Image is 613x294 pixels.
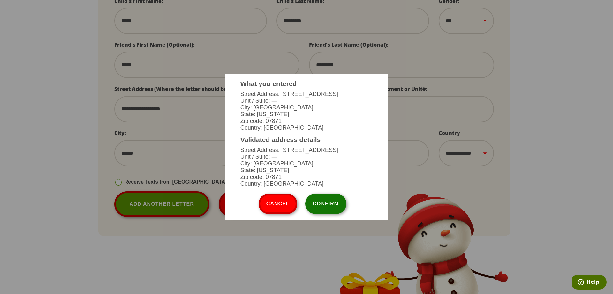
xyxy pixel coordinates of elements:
[259,194,297,214] button: Cancel
[240,80,373,88] h3: What you entered
[240,160,373,167] li: City: [GEOGRAPHIC_DATA]
[240,136,373,144] h3: Validated address details
[240,147,373,154] li: Street Address: [STREET_ADDRESS]
[240,167,373,174] li: State: [US_STATE]
[572,275,607,291] iframe: Opens a widget where you can find more information
[240,154,373,160] li: Unit / Suite: —
[240,118,373,124] li: Zip code: 07871
[240,98,373,104] li: Unit / Suite: —
[240,124,373,131] li: Country: [GEOGRAPHIC_DATA]
[305,194,347,214] button: Confirm
[240,111,373,118] li: State: [US_STATE]
[240,174,373,180] li: Zip code: 07871
[240,104,373,111] li: City: [GEOGRAPHIC_DATA]
[240,91,373,98] li: Street Address: [STREET_ADDRESS]
[240,180,373,187] li: Country: [GEOGRAPHIC_DATA]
